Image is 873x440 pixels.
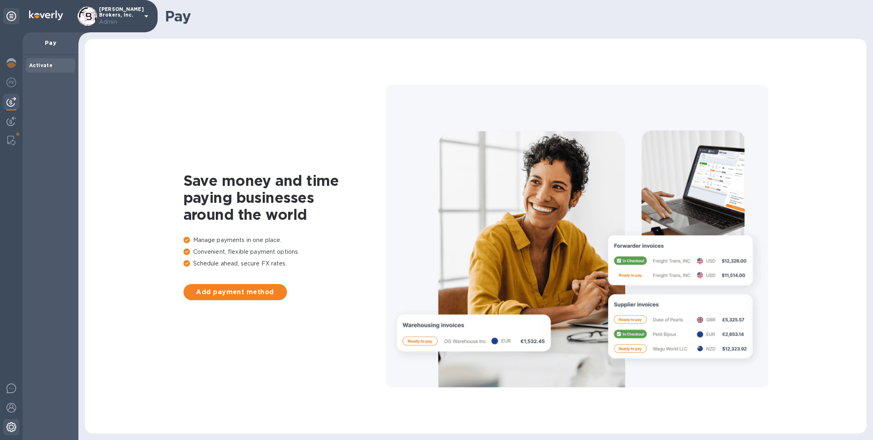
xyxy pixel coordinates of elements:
[29,39,72,47] p: Pay
[165,8,860,25] h1: Pay
[6,78,16,87] img: Foreign exchange
[3,8,19,24] div: Unpin categories
[190,287,280,297] span: Add payment method
[183,259,386,268] p: Schedule ahead, secure FX rates.
[99,6,139,26] p: [PERSON_NAME] Brokers, Inc.
[183,172,386,223] h1: Save money and time paying businesses around the world
[29,11,63,20] img: Logo
[183,248,386,256] p: Convenient, flexible payment options.
[99,18,139,26] p: Admin
[183,236,386,244] p: Manage payments in one place.
[183,284,287,300] button: Add payment method
[29,62,53,68] b: Activate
